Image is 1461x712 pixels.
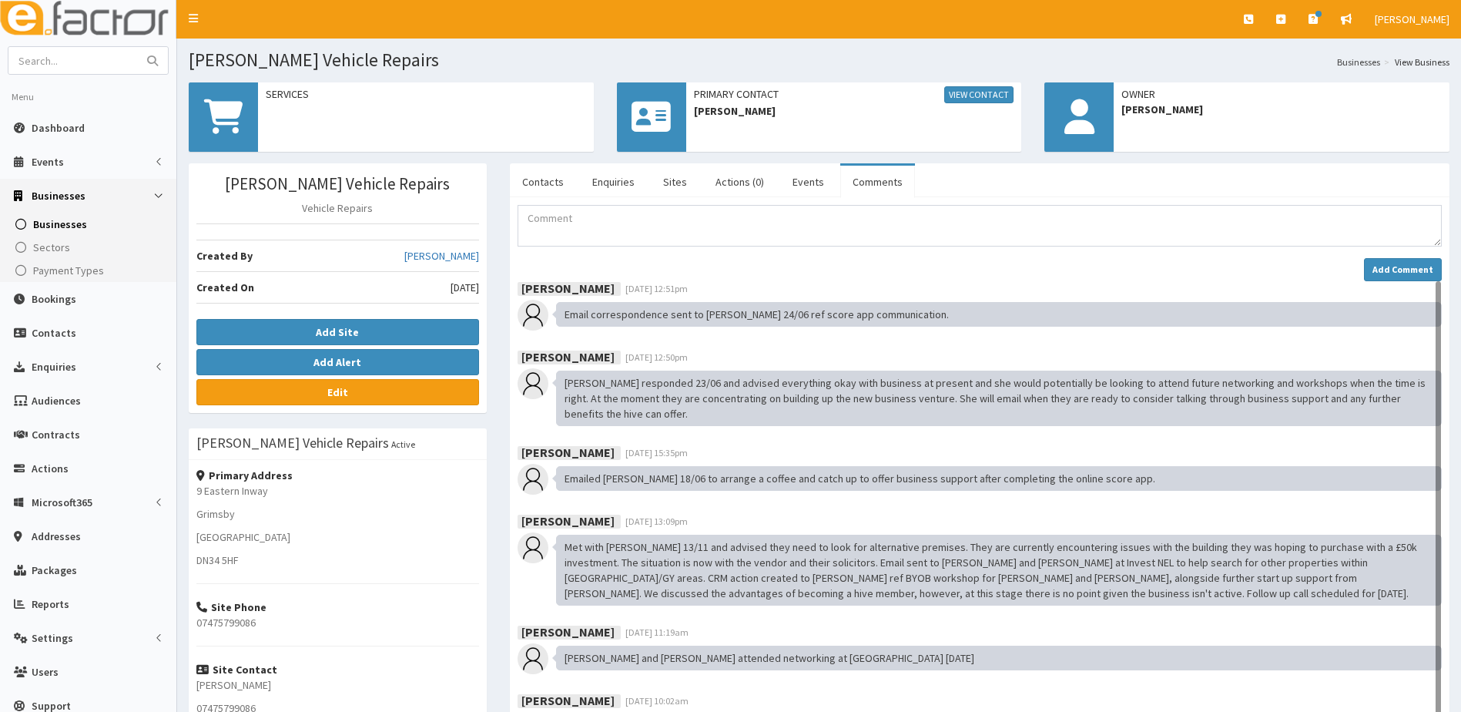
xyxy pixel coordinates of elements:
a: Edit [196,379,479,405]
span: Sectors [33,240,70,254]
span: [PERSON_NAME] [1121,102,1442,117]
button: Add Alert [196,349,479,375]
span: Businesses [32,189,85,203]
textarea: Comment [518,205,1442,247]
span: [DATE] [451,280,479,295]
b: [PERSON_NAME] [521,692,615,707]
span: [DATE] 12:50pm [625,351,688,363]
span: Primary Contact [694,86,1014,103]
span: [DATE] 13:09pm [625,516,688,527]
input: Search... [8,47,138,74]
p: Vehicle Repairs [196,200,479,216]
span: Services [266,86,586,102]
div: [PERSON_NAME] and [PERSON_NAME] attended networking at [GEOGRAPHIC_DATA] [DATE] [556,646,1442,670]
span: [DATE] 11:19am [625,626,689,638]
p: [PERSON_NAME] [196,677,479,693]
a: [PERSON_NAME] [404,248,479,264]
p: Grimsby [196,506,479,522]
a: Contacts [510,166,576,198]
span: Owner [1121,86,1442,102]
p: 9 Eastern Inway [196,483,479,499]
span: [DATE] 10:02am [625,695,689,707]
b: [PERSON_NAME] [521,280,615,295]
li: View Business [1380,55,1449,69]
span: Packages [32,563,77,577]
span: [DATE] 12:51pm [625,283,688,294]
p: DN34 5HF [196,552,479,568]
span: Actions [32,462,69,475]
span: Microsoft365 [32,495,92,509]
span: [DATE] 15:35pm [625,447,688,458]
span: Reports [32,597,69,611]
div: [PERSON_NAME] responded 23/06 and advised everything okay with business at present and she would ... [556,371,1442,426]
h1: [PERSON_NAME] Vehicle Repairs [189,50,1449,70]
a: Events [780,166,836,198]
span: Enquiries [32,360,76,374]
small: Active [391,438,415,450]
div: Email correspondence sent to [PERSON_NAME] 24/06 ref score app communication. [556,302,1442,327]
a: Sites [651,166,699,198]
span: Events [32,155,64,169]
b: [PERSON_NAME] [521,444,615,459]
a: Sectors [4,236,176,259]
p: 07475799086 [196,615,479,630]
strong: Site Contact [196,663,277,677]
span: Dashboard [32,121,85,135]
span: Users [32,665,59,679]
span: Contracts [32,428,80,442]
span: Payment Types [33,264,104,277]
a: Businesses [4,213,176,236]
h3: [PERSON_NAME] Vehicle Repairs [196,436,389,450]
b: [PERSON_NAME] [521,512,615,528]
b: Add Alert [313,355,361,369]
b: Add Site [316,325,359,339]
span: Addresses [32,529,81,543]
p: [GEOGRAPHIC_DATA] [196,529,479,545]
span: [PERSON_NAME] [694,103,1014,119]
a: Businesses [1337,55,1380,69]
strong: Primary Address [196,469,293,482]
a: Payment Types [4,259,176,282]
b: [PERSON_NAME] [521,348,615,364]
span: [PERSON_NAME] [1375,12,1449,26]
h3: [PERSON_NAME] Vehicle Repairs [196,175,479,193]
b: Created By [196,249,253,263]
span: Settings [32,631,73,645]
strong: Add Comment [1372,264,1433,275]
div: Met with [PERSON_NAME] 13/11 and advised they need to look for alternative premises. They are cur... [556,535,1442,606]
a: Actions (0) [703,166,776,198]
span: Audiences [32,394,81,408]
span: Businesses [33,217,87,231]
b: Edit [327,385,348,399]
a: Enquiries [580,166,647,198]
b: [PERSON_NAME] [521,623,615,639]
strong: Site Phone [196,600,266,614]
a: Comments [840,166,915,198]
div: Emailed [PERSON_NAME] 18/06 to arrange a coffee and catch up to offer business support after comp... [556,466,1442,491]
b: Created On [196,280,254,294]
a: View Contact [944,86,1014,103]
span: Bookings [32,292,76,306]
button: Add Comment [1364,258,1442,281]
span: Contacts [32,326,76,340]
